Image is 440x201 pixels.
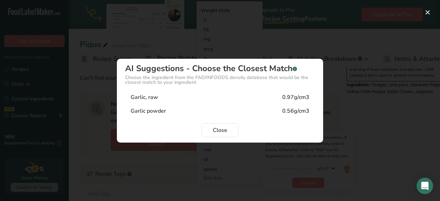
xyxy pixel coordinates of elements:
div: 0.56g/cm3 [282,107,309,115]
div: Choose the ingredient from the FAO/INFOODS density database that would be the closest match to yo... [125,75,315,85]
div: Open Intercom Messenger [417,178,433,194]
div: 0.97g/cm3 [282,93,309,101]
div: Garlic, raw [131,93,158,101]
button: Close [201,123,239,137]
div: AI Suggestions - Choose the Closest Match [125,64,315,72]
span: Close [213,126,227,134]
div: Garlic powder [131,107,166,115]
